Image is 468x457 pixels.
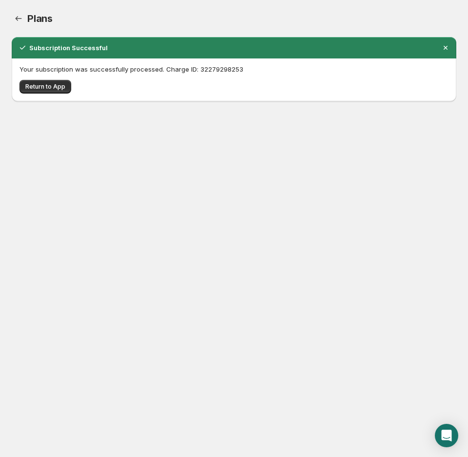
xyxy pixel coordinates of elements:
[19,80,71,94] button: Return to App
[29,43,108,53] h2: Subscription Successful
[27,13,53,24] span: Plans
[25,83,65,91] span: Return to App
[439,41,452,55] button: Dismiss notification
[12,12,25,25] a: Home
[435,424,458,447] div: Open Intercom Messenger
[19,64,448,74] p: Your subscription was successfully processed. Charge ID: 32279298253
